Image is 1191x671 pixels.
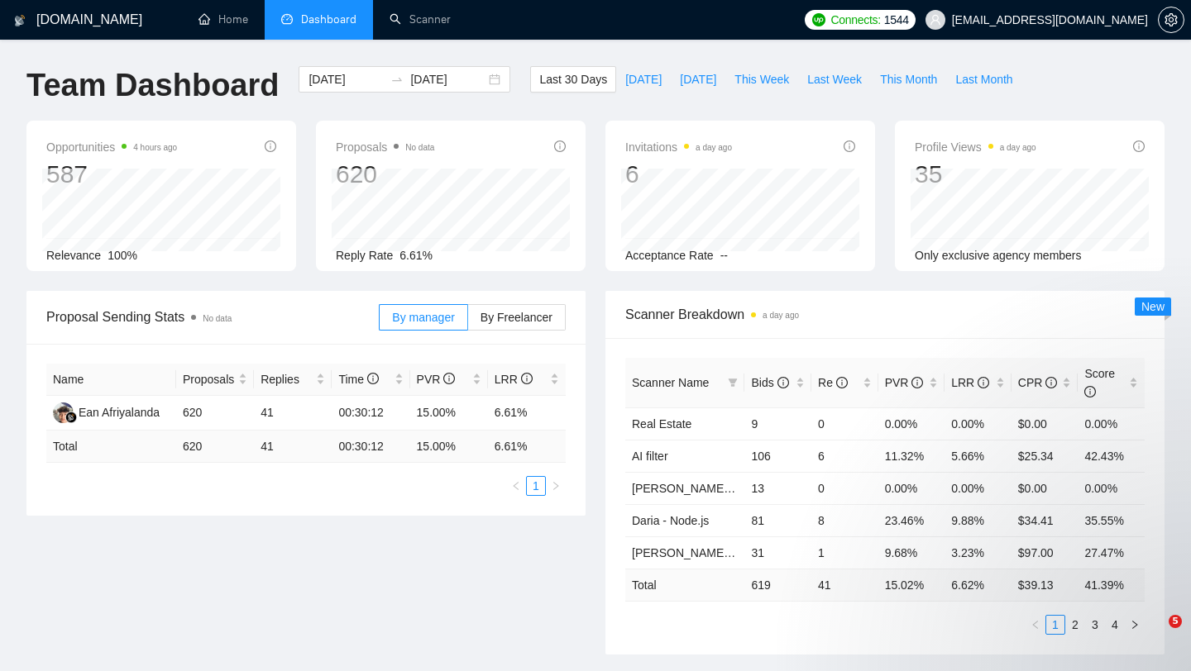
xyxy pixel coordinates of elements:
td: 0.00% [1078,407,1145,440]
span: Score [1084,367,1115,398]
time: 4 hours ago [133,143,177,152]
td: 00:30:12 [332,396,409,431]
span: dashboard [281,13,293,25]
span: setting [1159,13,1184,26]
a: [PERSON_NAME] - AI [632,482,748,495]
td: 8 [811,504,878,536]
td: 23.46% [878,504,945,536]
span: Relevance [46,249,101,262]
td: 81 [744,504,811,536]
td: 42.43% [1078,440,1145,472]
button: [DATE] [616,66,671,93]
button: setting [1158,7,1184,33]
td: 41 [811,569,878,601]
span: info-circle [1133,140,1145,152]
span: Proposals [336,137,434,157]
span: user [930,14,941,26]
td: 15.00 % [410,431,488,463]
td: 0.00% [878,407,945,440]
a: AI filter [632,450,668,463]
td: Total [46,431,176,463]
h1: Team Dashboard [26,66,279,105]
td: 0 [811,472,878,504]
td: $0.00 [1012,472,1079,504]
span: -- [720,249,728,262]
td: Total [625,569,744,601]
input: Start date [309,70,384,88]
span: info-circle [1045,377,1057,388]
td: 0.00% [945,472,1012,504]
td: 00:30:12 [332,431,409,463]
span: filter [725,370,741,395]
div: 35 [915,159,1036,190]
button: right [546,476,566,496]
div: 620 [336,159,434,190]
input: End date [410,70,485,88]
td: 41 [254,431,332,463]
th: Replies [254,364,332,396]
li: Previous Page [506,476,526,496]
span: info-circle [777,377,789,388]
span: Acceptance Rate [625,249,714,262]
span: Reply Rate [336,249,393,262]
td: 31 [744,536,811,569]
time: a day ago [1000,143,1036,152]
span: By Freelancer [481,311,552,324]
td: 0.00% [878,472,945,504]
span: This Week [734,70,789,88]
span: Profile Views [915,137,1036,157]
td: 13 [744,472,811,504]
li: Previous Page [1026,615,1045,635]
button: This Month [871,66,946,93]
button: Last 30 Days [530,66,616,93]
td: 15.00% [410,396,488,431]
button: Last Week [798,66,871,93]
li: 1 [526,476,546,496]
span: info-circle [911,377,923,388]
span: Scanner Breakdown [625,304,1145,325]
td: 0 [811,407,878,440]
span: info-circle [521,373,533,384]
div: 587 [46,159,177,190]
td: 41 [254,396,332,431]
iframe: Intercom live chat [1135,615,1174,654]
span: info-circle [844,140,855,152]
td: 6.61 % [488,431,566,463]
a: Daria - Node.js [632,514,709,527]
span: info-circle [443,373,455,384]
span: Connects: [830,11,880,29]
span: No data [405,143,434,152]
span: New [1141,300,1165,313]
td: 620 [176,396,254,431]
span: Dashboard [301,12,356,26]
span: Replies [261,370,313,388]
td: 620 [176,431,254,463]
span: Proposal Sending Stats [46,307,379,327]
a: [PERSON_NAME] - Mobile [632,546,772,559]
th: Proposals [176,364,254,396]
span: Opportunities [46,137,177,157]
img: logo [14,7,26,34]
span: [DATE] [680,70,716,88]
span: [DATE] [625,70,662,88]
td: 9.88% [945,504,1012,536]
span: 5 [1169,615,1182,628]
td: 5.66% [945,440,1012,472]
button: Last Month [946,66,1021,93]
span: Time [338,373,378,386]
button: This Week [725,66,798,93]
span: Re [818,376,848,389]
span: Only exclusive agency members [915,249,1082,262]
time: a day ago [696,143,732,152]
td: 6.61% [488,396,566,431]
td: 6 [811,440,878,472]
span: CPR [1018,376,1057,389]
span: left [511,481,521,491]
li: Next Page [546,476,566,496]
td: $0.00 [1012,407,1079,440]
span: 100% [108,249,137,262]
img: gigradar-bm.png [65,412,77,423]
td: $25.34 [1012,440,1079,472]
div: 6 [625,159,732,190]
span: Bids [751,376,788,389]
